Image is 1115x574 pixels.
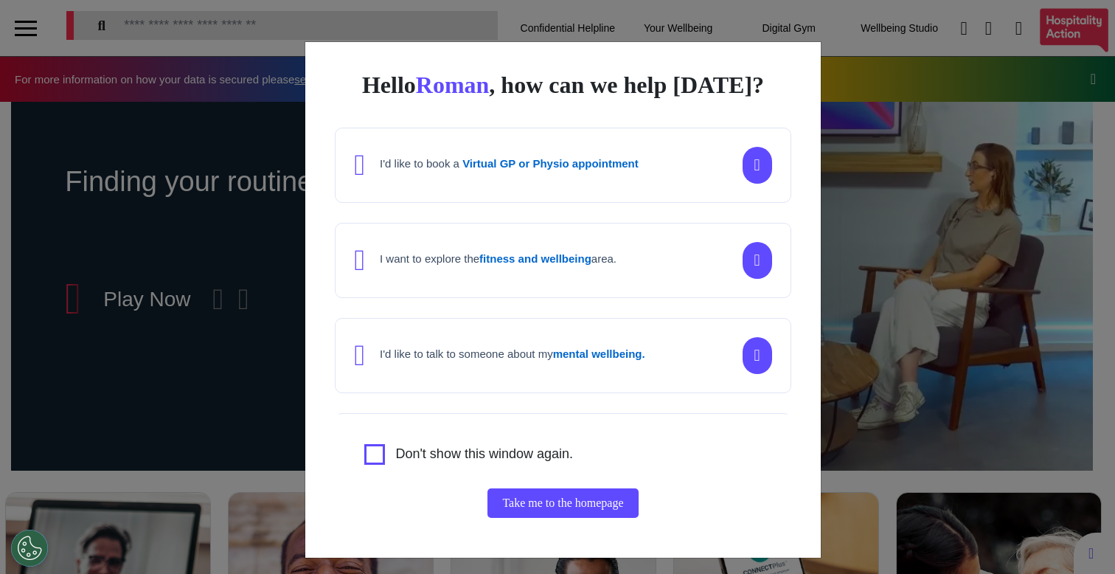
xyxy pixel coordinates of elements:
[11,530,48,567] button: Open Preferences
[380,347,645,361] h4: I'd like to talk to someone about my
[553,347,645,360] strong: mental wellbeing.
[416,72,490,98] span: Roman
[335,72,791,98] div: Hello , how can we help [DATE]?
[479,252,591,265] strong: fitness and wellbeing
[380,252,616,266] h4: I want to explore the area.
[364,444,385,465] input: Agree to privacy policy
[462,157,639,170] strong: Virtual GP or Physio appointment
[380,157,639,170] h4: I'd like to book a
[487,488,638,518] button: Take me to the homepage
[395,444,573,465] label: Don't show this window again.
